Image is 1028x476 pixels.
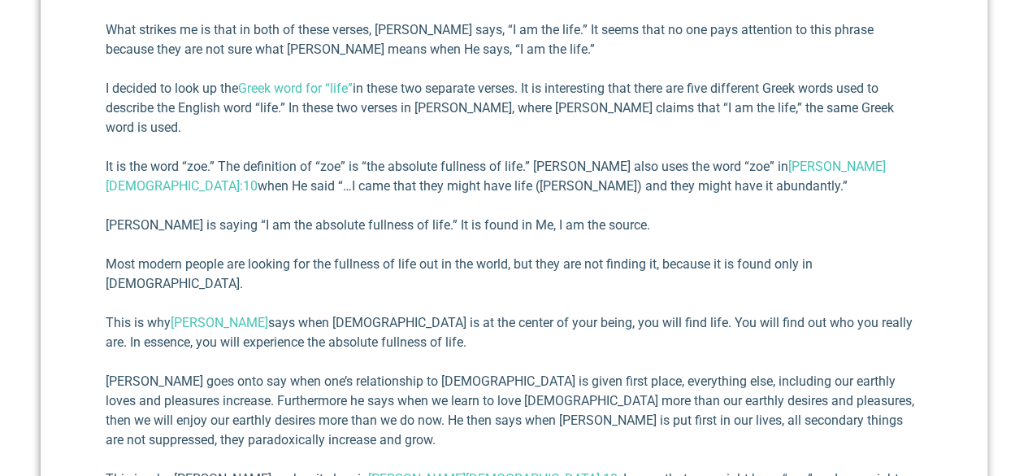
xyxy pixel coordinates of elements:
[106,157,922,196] p: It is the word “zoe.” The definition of “zoe” is “the absolute fullness of life.” [PERSON_NAME] a...
[106,313,922,352] p: This is why says when [DEMOGRAPHIC_DATA] is at the center of your being, you will find life. You ...
[106,216,922,235] p: [PERSON_NAME] is saying “I am the absolute fullness of life.” It is found in Me, I am the source.
[171,315,268,330] a: [PERSON_NAME]
[106,255,922,294] p: Most modern people are looking for the fullness of life out in the world, but they are not findin...
[238,81,353,96] a: Greek word for “life”
[106,79,922,138] p: I decided to look up the in these two separate verses. It is interesting that there are five diff...
[106,20,922,59] p: What strikes me is that in both of these verses, [PERSON_NAME] says, “I am the life.” It seems th...
[106,372,922,450] p: [PERSON_NAME] goes onto say when one’s relationship to [DEMOGRAPHIC_DATA] is given first place, e...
